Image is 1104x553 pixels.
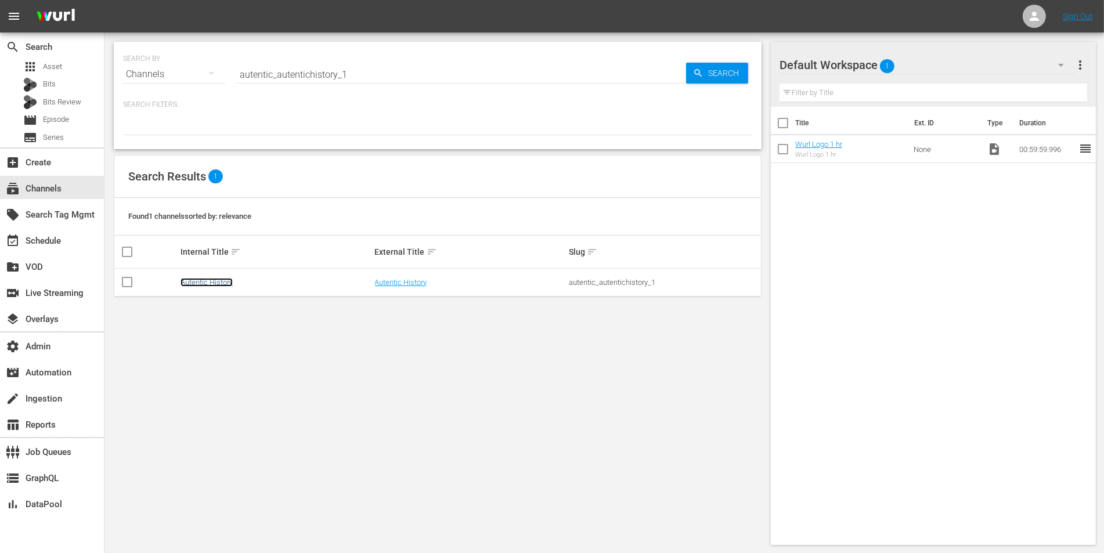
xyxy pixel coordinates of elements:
span: Channels [6,182,20,196]
div: Channels [123,58,225,91]
div: External Title [375,245,565,259]
span: Search Results [128,169,206,183]
div: Bits [23,78,37,92]
span: Job Queues [6,445,20,459]
span: sort [587,247,597,257]
th: Ext. ID [907,107,980,139]
span: Admin [6,339,20,353]
span: reorder [1078,142,1092,156]
span: Asset [43,61,62,73]
span: GraphQL [6,471,20,485]
a: Wurl Logo 1 hr [795,140,842,149]
span: more_vert [1073,58,1087,72]
td: None [909,135,983,163]
div: autentic_autentichistory_1 [569,278,759,287]
span: Create [6,156,20,169]
span: Episode [43,114,69,125]
span: Ingestion [6,392,20,406]
a: Autentic History [375,278,427,287]
div: Internal Title [181,245,371,259]
td: 00:59:59.996 [1015,135,1078,163]
span: Search [703,63,748,84]
div: Slug [569,245,759,259]
span: sort [230,247,241,257]
a: Sign Out [1063,12,1093,21]
span: DataPool [6,497,20,511]
span: 1 [208,169,223,183]
span: Video [987,142,1001,156]
span: sort [427,247,437,257]
span: VOD [6,260,20,274]
button: Search [686,63,748,84]
span: Reports [6,418,20,432]
span: Overlays [6,312,20,326]
div: Bits Review [23,95,37,109]
img: ans4CAIJ8jUAAAAAAAAAAAAAAAAAAAAAAAAgQb4GAAAAAAAAAAAAAAAAAAAAAAAAJMjXAAAAAAAAAAAAAAAAAAAAAAAAgAT5G... [28,3,84,30]
span: Automation [6,366,20,379]
a: Autentic History [181,278,233,287]
span: Series [23,131,37,144]
span: Bits [43,78,56,90]
div: Default Workspace [780,49,1075,81]
span: Episode [23,113,37,127]
div: Wurl Logo 1 hr [795,151,842,158]
span: Series [43,132,64,143]
span: Search Tag Mgmt [6,208,20,222]
span: Bits Review [43,96,81,108]
span: Asset [23,60,37,74]
span: 1 [880,54,894,78]
button: more_vert [1073,51,1087,79]
th: Type [980,107,1012,139]
span: Live Streaming [6,286,20,300]
span: Schedule [6,234,20,248]
th: Duration [1012,107,1082,139]
span: Found 1 channels sorted by: relevance [128,212,251,221]
span: menu [7,9,21,23]
span: Search [6,40,20,54]
p: Search Filters: [123,100,752,110]
th: Title [795,107,907,139]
